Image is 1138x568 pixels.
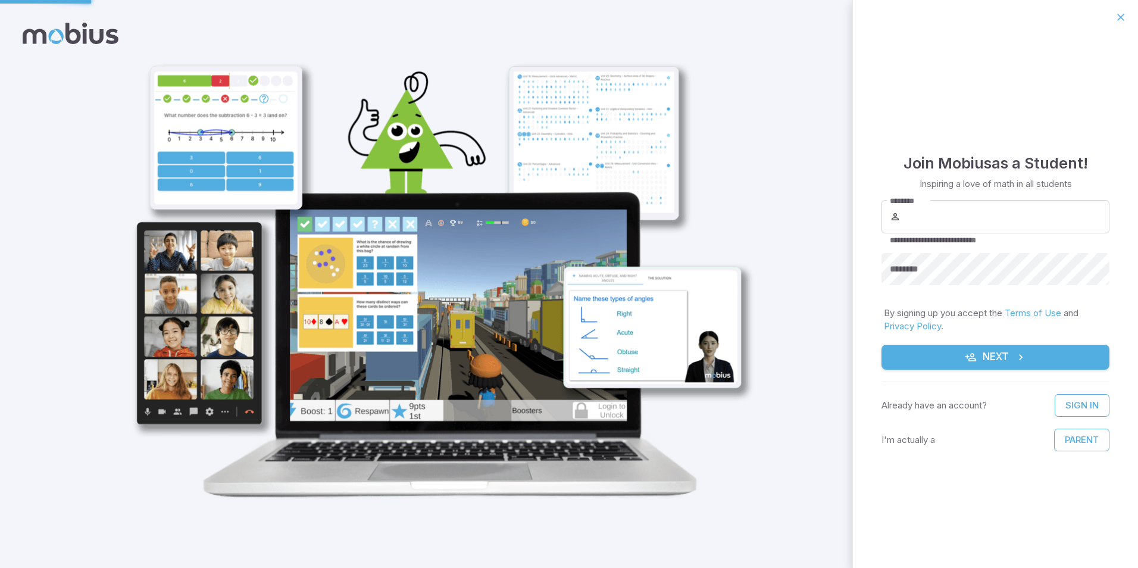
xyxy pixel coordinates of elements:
h4: Join Mobius as a Student ! [903,151,1088,175]
a: Sign In [1055,394,1109,417]
p: I'm actually a [881,433,935,447]
a: Terms of Use [1005,307,1061,319]
p: Already have an account? [881,399,987,412]
p: By signing up you accept the and . [884,307,1107,333]
button: Next [881,345,1109,370]
p: Inspiring a love of math in all students [920,177,1072,191]
button: Parent [1054,429,1109,451]
img: student_1-illustration [108,55,762,510]
a: Privacy Policy [884,320,941,332]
